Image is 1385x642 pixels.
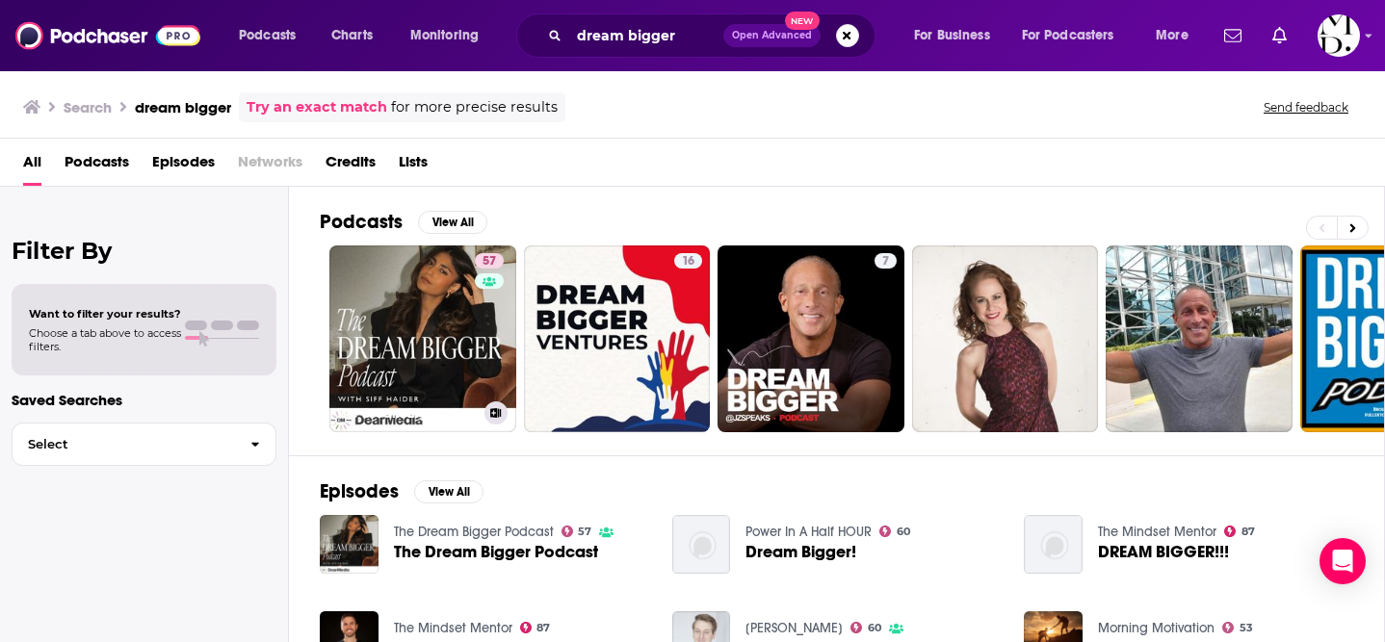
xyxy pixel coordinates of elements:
span: Logged in as melissa26784 [1318,14,1360,57]
button: View All [414,480,483,503]
img: DREAM BIGGER!!! [1024,515,1083,574]
a: Morning Motivation [1098,620,1215,636]
p: Saved Searches [12,391,276,409]
a: 60 [879,526,910,537]
a: Dream Bigger! [745,544,856,560]
a: Episodes [152,146,215,186]
span: 57 [578,527,591,536]
h3: The Dream Bigger Podcast [337,405,477,422]
span: Charts [331,22,373,49]
div: Open Intercom Messenger [1320,538,1366,584]
button: Select [12,423,276,466]
a: 53 [1222,622,1253,633]
img: The Dream Bigger Podcast [320,515,379,574]
a: Podcasts [65,146,129,186]
span: New [785,12,820,30]
h2: Podcasts [320,210,403,234]
button: Send feedback [1258,99,1354,116]
span: 87 [1241,527,1255,536]
span: 53 [1240,624,1253,632]
a: 87 [1224,526,1255,537]
a: 57The Dream Bigger Podcast [329,245,516,432]
a: The Mindset Mentor [394,620,512,636]
a: The Dream Bigger Podcast [394,544,598,560]
a: All [23,146,41,186]
span: Monitoring [410,22,479,49]
a: DREAM BIGGER!!! [1098,544,1229,560]
span: For Podcasters [1022,22,1114,49]
button: Open AdvancedNew [723,24,821,47]
h2: Filter By [12,237,276,265]
span: For Business [914,22,990,49]
span: 57 [483,252,496,271]
a: Power In A Half HOUR [745,524,872,540]
span: Networks [238,146,302,186]
span: 87 [536,624,550,632]
span: Select [13,438,235,450]
a: EpisodesView All [320,479,483,503]
a: 57 [475,253,504,269]
h2: Episodes [320,479,399,503]
img: User Profile [1318,14,1360,57]
span: Podcasts [239,22,296,49]
a: 57 [562,526,592,537]
span: 60 [868,624,881,632]
button: open menu [901,20,1014,51]
a: Show notifications dropdown [1265,19,1294,52]
span: 60 [897,527,910,536]
h3: dream bigger [135,98,231,116]
button: View All [418,211,487,234]
span: Want to filter your results? [29,307,181,321]
a: Show notifications dropdown [1216,19,1249,52]
a: Try an exact match [247,96,387,118]
span: Choose a tab above to access filters. [29,326,181,353]
span: Open Advanced [732,31,812,40]
div: Search podcasts, credits, & more... [535,13,894,58]
a: 16 [524,245,711,432]
button: open menu [1142,20,1213,51]
a: Emery Songer [745,620,843,636]
input: Search podcasts, credits, & more... [569,20,723,51]
h3: Search [64,98,112,116]
button: Show profile menu [1318,14,1360,57]
img: Dream Bigger! [672,515,731,574]
span: More [1156,22,1189,49]
a: Lists [399,146,428,186]
a: 7 [875,253,897,269]
button: open menu [397,20,504,51]
button: open menu [1009,20,1142,51]
img: Podchaser - Follow, Share and Rate Podcasts [15,17,200,54]
a: PodcastsView All [320,210,487,234]
span: for more precise results [391,96,558,118]
span: 7 [882,252,889,271]
a: The Mindset Mentor [1098,524,1216,540]
a: The Dream Bigger Podcast [394,524,554,540]
a: 87 [520,622,551,633]
a: 7 [718,245,904,432]
a: Charts [319,20,384,51]
span: 16 [682,252,694,271]
a: Credits [326,146,376,186]
a: 16 [674,253,702,269]
button: open menu [225,20,321,51]
a: 60 [850,622,881,633]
